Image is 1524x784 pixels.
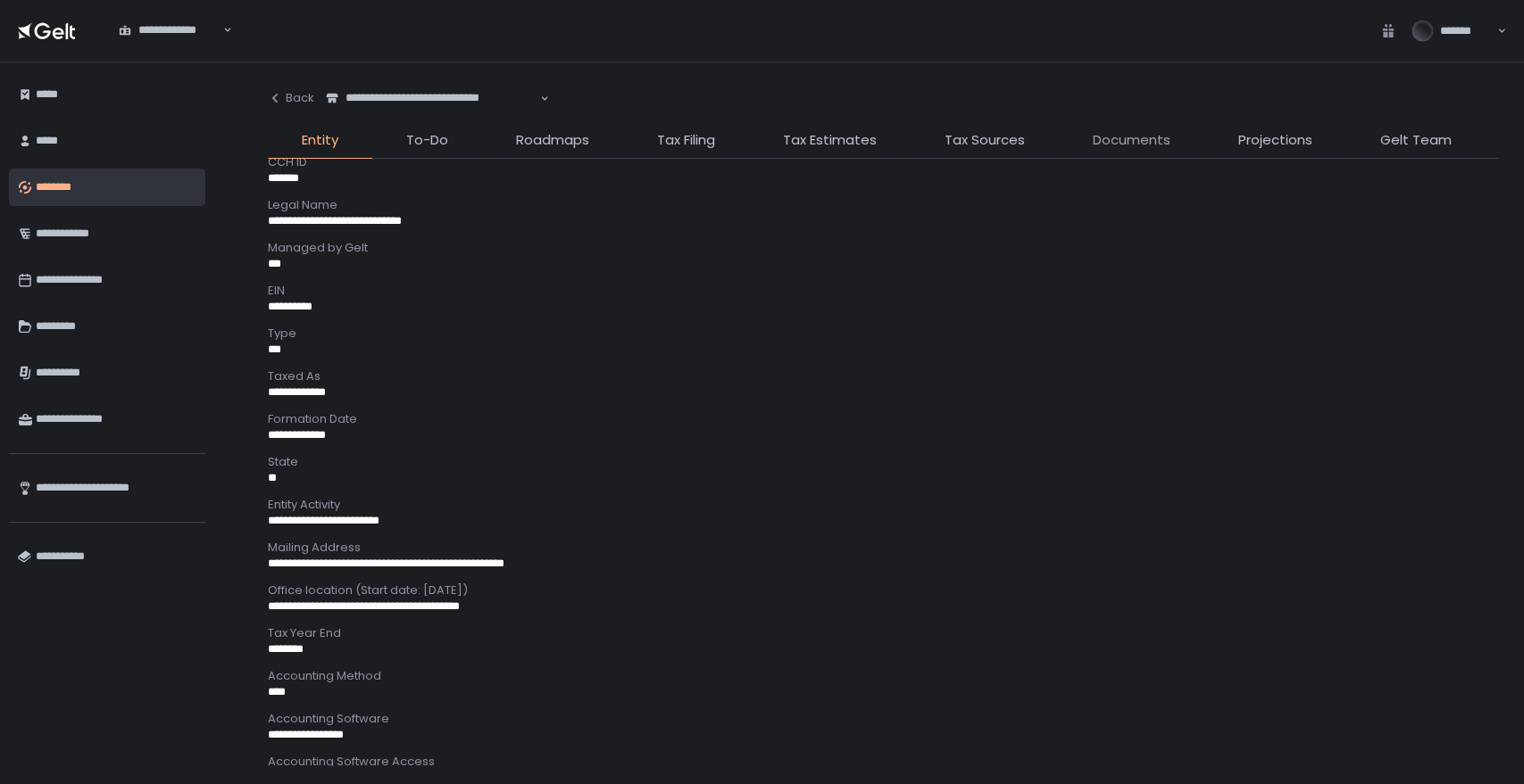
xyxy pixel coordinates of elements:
span: Documents [1093,130,1170,151]
span: Projections [1238,130,1312,151]
button: Back [268,80,314,116]
span: Roadmaps [516,130,589,151]
div: State [268,454,1499,470]
div: Accounting Software [268,711,1499,727]
div: Back [268,90,314,106]
span: Tax Estimates [783,130,877,151]
div: Legal Name [268,197,1499,213]
div: CCH ID [268,154,1499,170]
div: Formation Date [268,411,1499,427]
div: Taxed As [268,368,1499,384]
span: Gelt Team [1380,130,1452,151]
div: Entity Activity [268,497,1499,513]
input: Search for option [326,106,538,124]
div: Tax Year End [268,625,1499,641]
span: Entity [302,130,338,151]
div: EIN [268,283,1499,299]
div: Office location (Start date: [DATE]) [268,582,1499,598]
span: Tax Filing [657,130,715,151]
input: Search for option [119,38,221,56]
div: Search for option [107,12,232,50]
div: Accounting Software Access [268,754,1499,770]
span: Tax Sources [945,130,1025,151]
div: Managed by Gelt [268,240,1499,256]
span: To-Do [406,130,448,151]
div: Accounting Method [268,668,1499,684]
div: Search for option [314,80,549,118]
div: Type [268,326,1499,342]
div: Mailing Address [268,540,1499,556]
